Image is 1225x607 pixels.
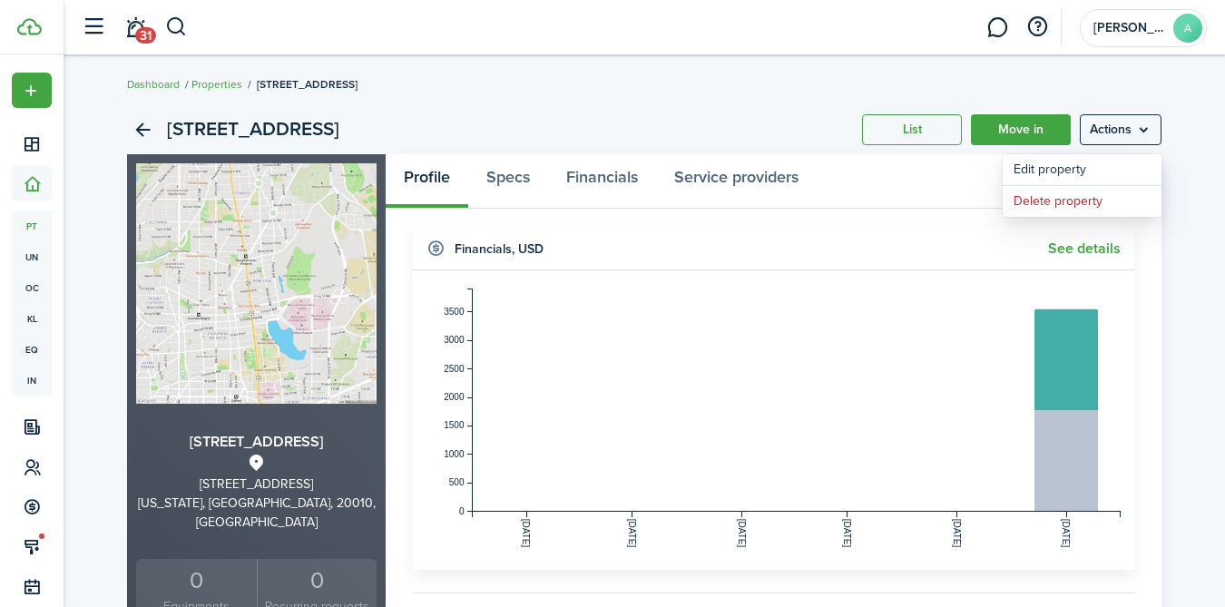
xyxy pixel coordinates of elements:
tspan: 3000 [444,335,465,345]
tspan: [DATE] [952,519,962,548]
tspan: 0 [459,506,465,516]
img: TenantCloud [17,18,42,35]
tspan: 3500 [444,307,465,317]
menu-btn: Actions [1080,114,1161,145]
tspan: [DATE] [521,519,531,548]
tspan: [DATE] [1061,519,1071,548]
tspan: 500 [449,477,465,487]
a: Specs [468,154,548,209]
tspan: [DATE] [842,519,852,548]
avatar-text: A [1173,14,1202,43]
button: Open menu [1080,114,1161,145]
a: Service providers [656,154,817,209]
a: in [12,365,52,396]
a: Messaging [980,5,1014,51]
a: un [12,241,52,272]
h2: [STREET_ADDRESS] [167,114,339,145]
a: Dashboard [127,76,180,93]
div: 0 [141,563,252,598]
a: Financials [548,154,656,209]
tspan: [DATE] [737,519,747,548]
a: Edit property [1003,154,1161,185]
tspan: [DATE] [627,519,637,548]
button: Open menu [12,73,52,108]
a: oc [12,272,52,303]
div: 0 [262,563,373,598]
span: [STREET_ADDRESS] [257,76,358,93]
button: Delete property [1003,186,1161,217]
a: eq [12,334,52,365]
a: pt [12,210,52,241]
a: See details [1048,240,1121,257]
button: Search [165,12,188,43]
span: Adam [1093,22,1166,34]
a: kl [12,303,52,334]
a: List [862,114,962,145]
img: Property avatar [136,163,377,404]
a: Move in [971,114,1071,145]
a: Notifications [118,5,152,51]
span: 31 [135,27,156,44]
button: Open sidebar [76,10,111,44]
tspan: 1500 [444,420,465,430]
button: Open resource center [1022,12,1053,43]
tspan: 1000 [444,449,465,459]
div: [US_STATE], [GEOGRAPHIC_DATA], 20010, [GEOGRAPHIC_DATA] [136,494,377,532]
a: Back [127,114,158,145]
h3: [STREET_ADDRESS] [136,431,377,454]
a: Properties [191,76,242,93]
tspan: 2500 [444,364,465,374]
h4: Financials , USD [455,240,544,259]
tspan: 2000 [444,392,465,402]
div: [STREET_ADDRESS] [136,475,377,494]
